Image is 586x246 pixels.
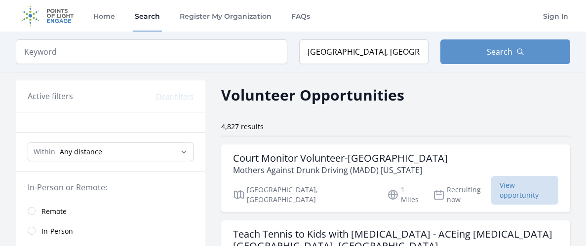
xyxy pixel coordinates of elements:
h3: Court Monitor Volunteer-[GEOGRAPHIC_DATA] [233,152,448,164]
a: In-Person [16,221,205,241]
h3: Active filters [28,90,73,102]
a: Court Monitor Volunteer-[GEOGRAPHIC_DATA] Mothers Against Drunk Driving (MADD) [US_STATE] [GEOGRA... [221,144,570,212]
span: Search [487,46,512,58]
p: Recruiting now [433,185,491,205]
span: In-Person [41,226,73,236]
h2: Volunteer Opportunities [221,84,404,106]
input: Location [299,39,429,64]
button: Search [440,39,570,64]
p: Mothers Against Drunk Driving (MADD) [US_STATE] [233,164,448,176]
span: 4,827 results [221,122,264,131]
p: 1 Miles [387,185,421,205]
span: Remote [41,207,67,216]
button: Clear filters [156,92,194,102]
select: Search Radius [28,142,194,161]
legend: In-Person or Remote: [28,181,194,193]
input: Keyword [16,39,287,64]
a: Remote [16,201,205,221]
span: View opportunity [491,176,558,205]
p: [GEOGRAPHIC_DATA], [GEOGRAPHIC_DATA] [233,185,375,205]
